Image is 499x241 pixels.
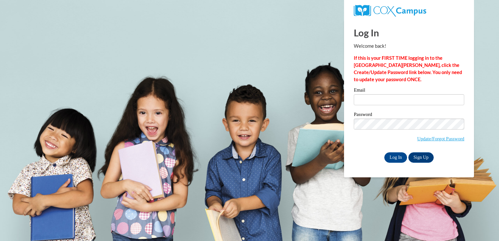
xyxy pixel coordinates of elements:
input: Log In [384,152,407,163]
strong: If this is your FIRST TIME logging in to the [GEOGRAPHIC_DATA][PERSON_NAME], click the Create/Upd... [354,55,462,82]
a: Update/Forgot Password [417,136,464,141]
a: Sign Up [408,152,434,163]
label: Email [354,88,464,94]
img: COX Campus [354,5,426,17]
label: Password [354,112,464,119]
p: Welcome back! [354,43,464,50]
a: COX Campus [354,7,426,13]
h1: Log In [354,26,464,39]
